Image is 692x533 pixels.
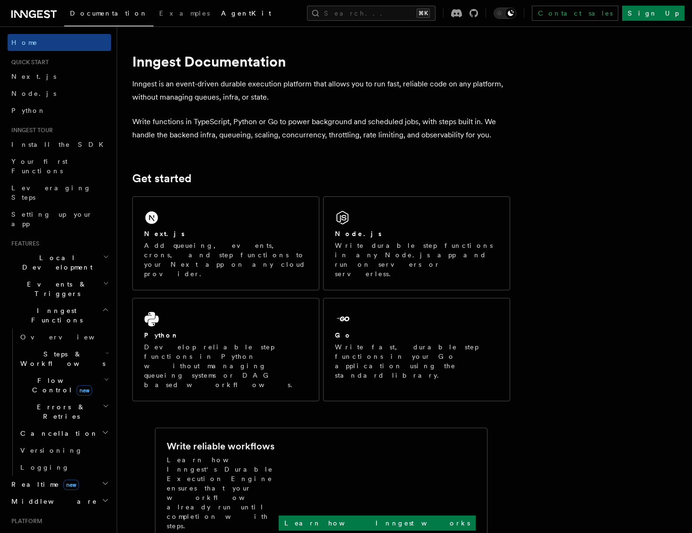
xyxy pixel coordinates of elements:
button: Events & Triggers [8,276,111,302]
a: Contact sales [532,6,618,21]
a: Examples [154,3,215,25]
span: Features [8,240,39,247]
p: Learn how Inngest's Durable Execution Engine ensures that your workflow already run until complet... [167,455,279,531]
span: Quick start [8,59,49,66]
h2: Next.js [144,229,185,238]
button: Toggle dark mode [494,8,516,19]
p: Inngest is an event-driven durable execution platform that allows you to run fast, reliable code ... [132,77,510,104]
span: Platform [8,517,43,525]
span: Logging [20,464,69,471]
a: Learn how Inngest works [279,516,476,531]
p: Write fast, durable step functions in your Go application using the standard library. [335,342,498,380]
button: Flow Controlnew [17,372,111,398]
kbd: ⌘K [417,8,430,18]
h2: Node.js [335,229,382,238]
a: Versioning [17,442,111,459]
a: Sign Up [622,6,684,21]
a: Next.js [8,68,111,85]
button: Cancellation [17,425,111,442]
h1: Inngest Documentation [132,53,510,70]
span: Next.js [11,73,56,80]
a: Get started [132,172,191,185]
span: Inngest tour [8,127,53,134]
span: Your first Functions [11,158,68,175]
p: Learn how Inngest works [284,518,470,528]
h2: Go [335,330,352,340]
button: Errors & Retries [17,398,111,425]
a: Documentation [64,3,154,26]
span: Middleware [8,497,97,506]
span: Inngest Functions [8,306,102,325]
span: new [63,480,79,490]
h2: Python [144,330,179,340]
span: Install the SDK [11,141,109,148]
a: Node.jsWrite durable step functions in any Node.js app and run on servers or serverless. [323,196,510,290]
p: Add queueing, events, crons, and step functions to your Next app on any cloud provider. [144,241,308,279]
a: PythonDevelop reliable step functions in Python without managing queueing systems or DAG based wo... [132,298,319,401]
span: Local Development [8,253,103,272]
span: Overview [20,333,118,341]
span: AgentKit [221,9,271,17]
a: Node.js [8,85,111,102]
span: Leveraging Steps [11,184,91,201]
button: Realtimenew [8,476,111,493]
a: Setting up your app [8,206,111,232]
button: Middleware [8,493,111,510]
button: Inngest Functions [8,302,111,329]
a: Python [8,102,111,119]
a: Install the SDK [8,136,111,153]
a: AgentKit [215,3,277,25]
span: Node.js [11,90,56,97]
p: Write durable step functions in any Node.js app and run on servers or serverless. [335,241,498,279]
span: Events & Triggers [8,279,103,298]
a: Home [8,34,111,51]
p: Develop reliable step functions in Python without managing queueing systems or DAG based workflows. [144,342,308,389]
a: Next.jsAdd queueing, events, crons, and step functions to your Next app on any cloud provider. [132,196,319,290]
a: Leveraging Steps [8,179,111,206]
h2: Write reliable workflows [167,440,274,453]
span: Flow Control [17,376,104,395]
span: Setting up your app [11,211,93,228]
div: Inngest Functions [8,329,111,476]
span: Python [11,107,46,114]
p: Write functions in TypeScript, Python or Go to power background and scheduled jobs, with steps bu... [132,115,510,142]
span: Cancellation [17,429,98,438]
button: Search...⌘K [307,6,436,21]
a: GoWrite fast, durable step functions in your Go application using the standard library. [323,298,510,401]
button: Local Development [8,249,111,276]
span: Examples [159,9,210,17]
span: new [77,385,92,396]
span: Realtime [8,480,79,489]
span: Versioning [20,447,83,454]
a: Your first Functions [8,153,111,179]
span: Errors & Retries [17,402,103,421]
button: Steps & Workflows [17,346,111,372]
a: Overview [17,329,111,346]
span: Documentation [70,9,148,17]
span: Steps & Workflows [17,349,105,368]
a: Logging [17,459,111,476]
span: Home [11,38,38,47]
